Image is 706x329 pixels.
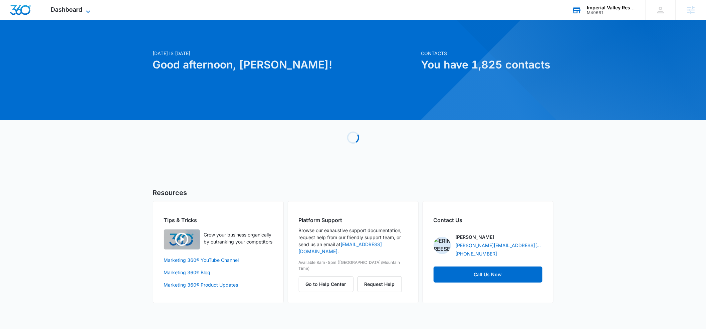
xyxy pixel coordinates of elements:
[456,250,497,257] a: [PHONE_NUMBER]
[587,10,636,15] div: account id
[456,233,494,240] p: [PERSON_NAME]
[299,276,354,292] button: Go to Help Center
[434,216,542,224] h2: Contact Us
[358,281,402,287] a: Request Help
[153,50,417,57] p: [DATE] is [DATE]
[434,237,451,254] img: Erin Reese
[153,57,417,73] h1: Good afternoon, [PERSON_NAME]!
[164,216,273,224] h2: Tips & Tricks
[456,242,542,249] a: [PERSON_NAME][EMAIL_ADDRESS][DOMAIN_NAME]
[164,269,273,276] a: Marketing 360® Blog
[421,57,553,73] h1: You have 1,825 contacts
[299,260,408,272] p: Available 8am-5pm ([GEOGRAPHIC_DATA]/Mountain Time)
[299,216,408,224] h2: Platform Support
[153,188,553,198] h5: Resources
[434,267,542,283] a: Call Us Now
[421,50,553,57] p: Contacts
[299,281,358,287] a: Go to Help Center
[358,276,402,292] button: Request Help
[164,257,273,264] a: Marketing 360® YouTube Channel
[164,281,273,288] a: Marketing 360® Product Updates
[51,6,82,13] span: Dashboard
[299,227,408,255] p: Browse our exhaustive support documentation, request help from our friendly support team, or send...
[164,229,200,250] img: Quick Overview Video
[204,231,273,245] p: Grow your business organically by outranking your competitors
[587,5,636,10] div: account name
